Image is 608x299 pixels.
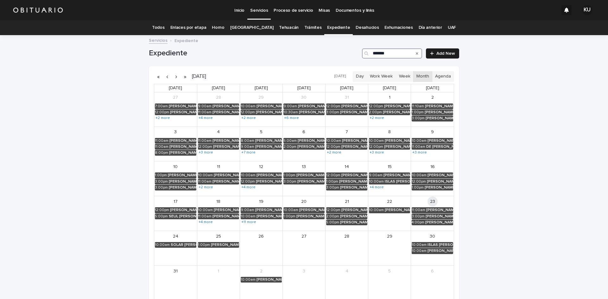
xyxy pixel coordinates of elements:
div: [PERSON_NAME] [PERSON_NAME] [425,110,453,115]
div: [PERSON_NAME] [425,104,453,109]
div: 10:00am [412,249,427,253]
td: August 18, 2025 [197,196,240,231]
div: 5:00pm [155,214,168,219]
a: Trámites [304,20,322,35]
td: August 1, 2025 [368,92,411,127]
td: August 17, 2025 [154,196,197,231]
div: [PERSON_NAME] [PERSON_NAME] [341,145,367,149]
a: August 23, 2025 [427,196,438,207]
div: [PERSON_NAME] AMERICA [383,173,410,178]
a: Día anterior [419,20,442,35]
div: 3:00pm [155,179,168,184]
div: 1:00pm [198,243,210,247]
a: August 29, 2025 [384,231,395,241]
button: Previous year [154,72,163,82]
div: [PERSON_NAME] [168,173,196,178]
div: 1:00pm [283,173,295,178]
td: August 5, 2025 [240,127,282,161]
td: August 22, 2025 [368,196,411,231]
a: Show 2 more events [198,185,214,190]
div: [PERSON_NAME] [212,179,239,184]
div: [PERSON_NAME] [426,208,453,212]
a: August 21, 2025 [342,196,352,207]
div: [PERSON_NAME] [PERSON_NAME] [385,208,410,212]
div: SEUL [PERSON_NAME] [169,214,196,219]
a: Expediente [327,20,350,35]
div: [PERSON_NAME] [PERSON_NAME] [296,214,325,219]
div: [PERSON_NAME] MADRID [PERSON_NAME] [213,145,239,149]
div: 9:00am [241,208,254,212]
a: Add New [426,48,459,59]
td: August 23, 2025 [411,196,454,231]
div: [PERSON_NAME] DE LA [PERSON_NAME] [169,179,196,184]
div: [PERSON_NAME] [PERSON_NAME] [427,173,453,178]
a: Show 2 more events [155,115,171,121]
a: August 22, 2025 [384,196,395,207]
div: [PERSON_NAME] [PERSON_NAME] [385,139,410,143]
a: Show 2 more events [241,115,256,121]
a: August 18, 2025 [213,196,224,207]
a: July 30, 2025 [299,93,309,103]
div: 12:00pm [326,208,340,212]
div: [PERSON_NAME] [212,139,239,143]
div: 2:00pm [369,110,382,115]
div: 1:00pm [155,173,167,178]
div: KU [582,5,592,15]
div: 11:00am [412,145,425,149]
div: [PERSON_NAME] [256,214,282,219]
a: July 27, 2025 [170,93,180,103]
a: August 1, 2025 [384,93,395,103]
div: [PERSON_NAME] [342,139,367,143]
div: 11:00am [198,110,212,115]
a: Show 3 more events [412,150,427,155]
button: Previous month [163,72,172,82]
td: August 12, 2025 [240,161,282,196]
a: Show 4 more events [241,185,256,190]
div: 10:30am [283,110,298,115]
div: 12:00pm [198,145,212,149]
div: [PERSON_NAME] [299,208,325,212]
div: 3:00pm [326,110,339,115]
span: Add New [436,51,455,56]
button: Next year [180,72,189,82]
a: August 6, 2025 [299,127,309,137]
td: August 30, 2025 [411,231,454,266]
a: August 27, 2025 [299,231,309,241]
div: 2:00pm [326,214,339,219]
div: 1:00pm [412,185,424,190]
a: August 11, 2025 [213,162,224,172]
a: Thursday [339,84,355,92]
div: 10:00am [155,243,170,247]
a: September 4, 2025 [342,266,352,276]
div: [PERSON_NAME] [PERSON_NAME] [255,139,282,143]
a: July 28, 2025 [213,93,224,103]
div: 12:00pm [241,179,255,184]
div: 12:00pm [326,173,340,178]
a: August 26, 2025 [256,231,266,241]
div: [PERSON_NAME] [PERSON_NAME] [169,145,196,149]
a: August 19, 2025 [256,196,266,207]
div: [PERSON_NAME] [169,185,196,190]
div: 7:00am [155,104,168,109]
a: August 30, 2025 [427,231,438,241]
a: July 31, 2025 [342,93,352,103]
td: August 11, 2025 [197,161,240,196]
td: July 29, 2025 [240,92,282,127]
div: [PERSON_NAME][US_STATE] [170,208,196,212]
div: 12:00pm [369,145,383,149]
a: Show 3 more events [198,150,214,155]
div: 1:00pm [283,214,295,219]
a: August 7, 2025 [342,127,352,137]
div: 3:00pm [155,185,168,190]
a: Horno [212,20,224,35]
div: 12:00pm [155,110,169,115]
a: August 8, 2025 [384,127,395,137]
div: [PERSON_NAME] [PERSON_NAME] [383,110,410,115]
div: 11:00am [155,145,168,149]
div: 10:00am [241,104,256,109]
a: Saturday [425,84,440,92]
td: August 26, 2025 [240,231,282,266]
a: August 25, 2025 [213,231,224,241]
td: August 29, 2025 [368,231,411,266]
a: July 29, 2025 [256,93,266,103]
